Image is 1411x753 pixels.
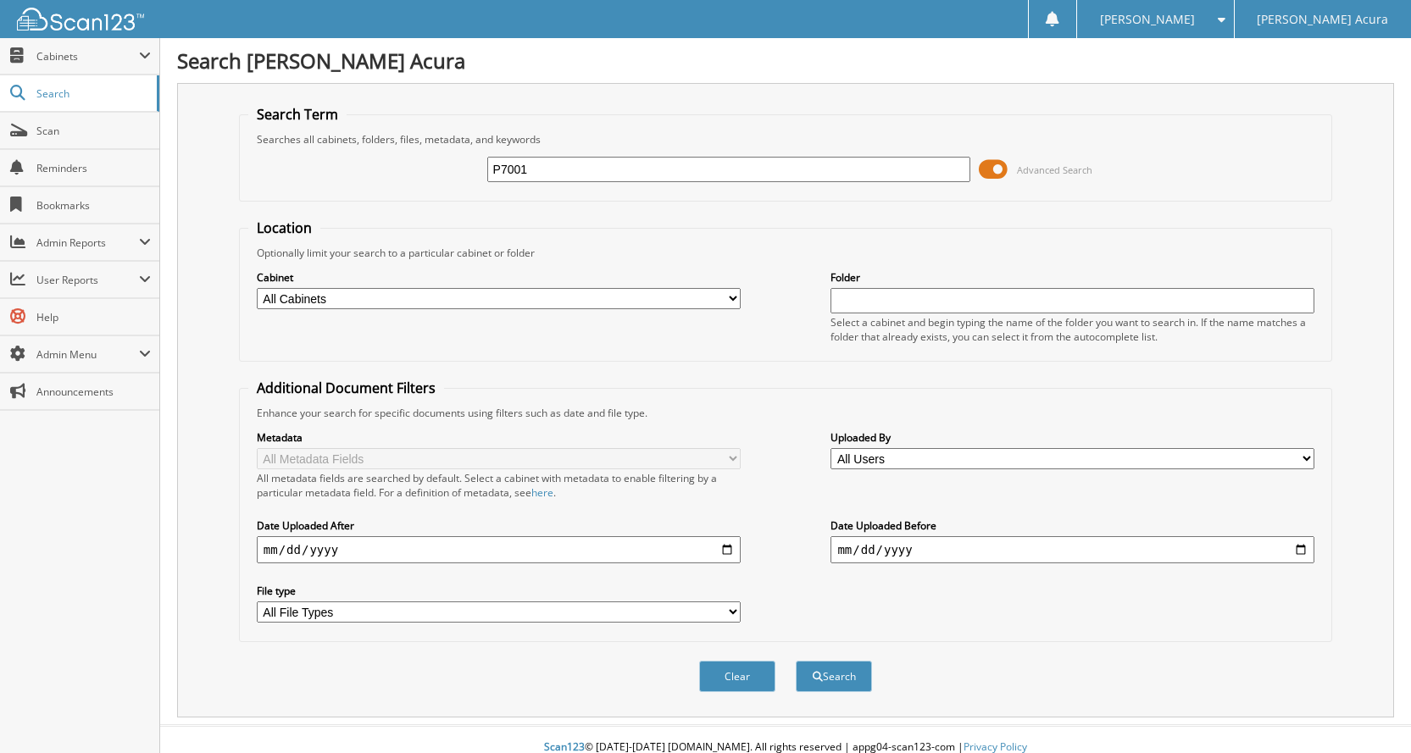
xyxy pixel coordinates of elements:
[257,471,741,500] div: All metadata fields are searched by default. Select a cabinet with metadata to enable filtering b...
[36,49,139,64] span: Cabinets
[1100,14,1195,25] span: [PERSON_NAME]
[699,661,775,692] button: Clear
[1326,672,1411,753] iframe: Chat Widget
[248,219,320,237] legend: Location
[36,124,151,138] span: Scan
[1017,163,1092,176] span: Advanced Search
[248,132,1323,147] div: Searches all cabinets, folders, files, metadata, and keywords
[257,430,741,445] label: Metadata
[36,198,151,213] span: Bookmarks
[248,379,444,397] legend: Additional Document Filters
[36,161,151,175] span: Reminders
[257,518,741,533] label: Date Uploaded After
[36,86,148,101] span: Search
[257,584,741,598] label: File type
[17,8,144,30] img: scan123-logo-white.svg
[248,105,347,124] legend: Search Term
[248,246,1323,260] div: Optionally limit your search to a particular cabinet or folder
[531,485,553,500] a: here
[830,270,1314,285] label: Folder
[1257,14,1388,25] span: [PERSON_NAME] Acura
[830,430,1314,445] label: Uploaded By
[257,536,741,563] input: start
[36,310,151,324] span: Help
[257,270,741,285] label: Cabinet
[36,385,151,399] span: Announcements
[177,47,1394,75] h1: Search [PERSON_NAME] Acura
[36,347,139,362] span: Admin Menu
[248,406,1323,420] div: Enhance your search for specific documents using filters such as date and file type.
[830,315,1314,344] div: Select a cabinet and begin typing the name of the folder you want to search in. If the name match...
[36,273,139,287] span: User Reports
[796,661,872,692] button: Search
[36,235,139,250] span: Admin Reports
[830,536,1314,563] input: end
[830,518,1314,533] label: Date Uploaded Before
